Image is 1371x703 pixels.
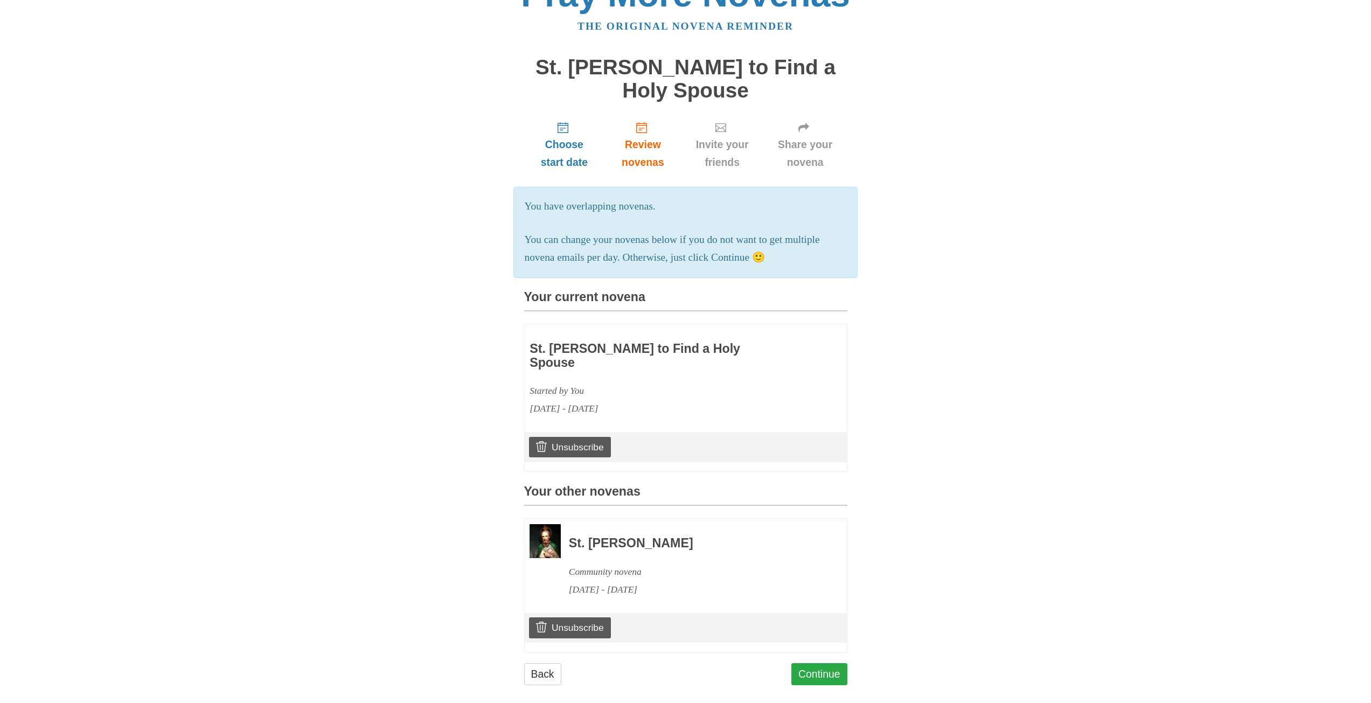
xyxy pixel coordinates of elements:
[535,136,594,171] span: Choose start date
[525,231,847,267] p: You can change your novenas below if you do not want to get multiple novena emails per day. Other...
[524,663,561,685] a: Back
[791,663,847,685] a: Continue
[530,342,778,370] h3: St. [PERSON_NAME] to Find a Holy Spouse
[530,524,561,558] img: Novena image
[604,113,681,177] a: Review novenas
[681,113,763,177] a: Invite your friends
[524,56,847,102] h1: St. [PERSON_NAME] to Find a Holy Spouse
[530,400,778,417] div: [DATE] - [DATE]
[615,136,670,171] span: Review novenas
[569,563,818,581] div: Community novena
[524,485,847,506] h3: Your other novenas
[525,198,847,215] p: You have overlapping novenas.
[529,617,610,638] a: Unsubscribe
[763,113,847,177] a: Share your novena
[774,136,837,171] span: Share your novena
[577,20,794,32] a: The original novena reminder
[524,113,605,177] a: Choose start date
[530,382,778,400] div: Started by You
[569,581,818,598] div: [DATE] - [DATE]
[524,290,847,311] h3: Your current novena
[692,136,753,171] span: Invite your friends
[569,537,818,551] h3: St. [PERSON_NAME]
[529,437,610,457] a: Unsubscribe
